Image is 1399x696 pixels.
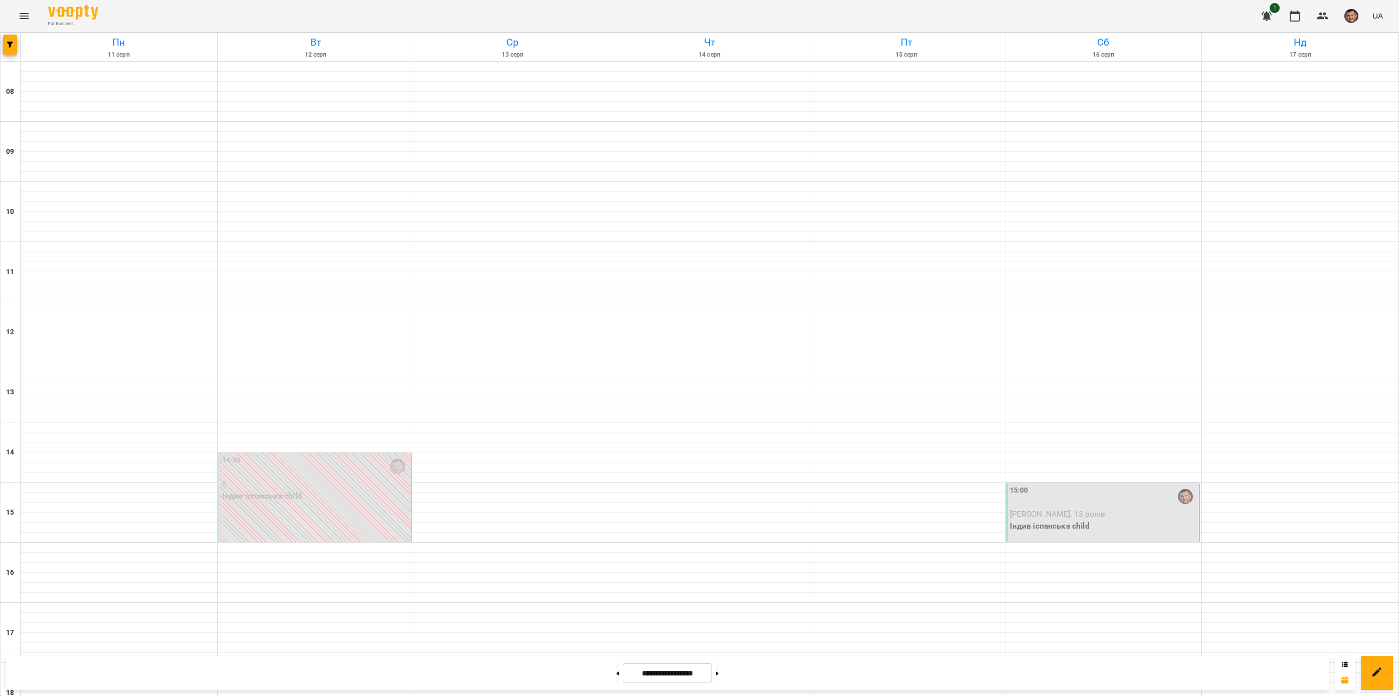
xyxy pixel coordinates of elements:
[6,206,14,217] h6: 10
[219,50,413,60] h6: 12 серп
[390,459,405,474] img: Маленченко Юрій Сергійович
[810,50,1003,60] h6: 15 серп
[1368,7,1387,25] button: UA
[1010,485,1028,496] label: 15:00
[1007,50,1200,60] h6: 16 серп
[6,146,14,157] h6: 09
[222,455,241,466] label: 14:30
[613,50,806,60] h6: 14 серп
[1372,11,1383,21] span: UA
[22,35,216,50] h6: Пн
[222,478,410,490] p: 0
[810,35,1003,50] h6: Пт
[1010,509,1105,519] span: [PERSON_NAME], 13 років
[6,507,14,518] h6: 15
[613,35,806,50] h6: Чт
[6,387,14,398] h6: 13
[1007,35,1200,50] h6: Сб
[6,447,14,458] h6: 14
[1178,489,1193,504] img: Маленченко Юрій Сергійович
[48,21,98,27] span: For Business
[1010,520,1197,532] p: Індив іспанська child
[6,627,14,638] h6: 17
[6,267,14,278] h6: 11
[6,86,14,97] h6: 08
[6,567,14,578] h6: 16
[1203,35,1397,50] h6: Нд
[1344,9,1358,23] img: 75717b8e963fcd04a603066fed3de194.png
[6,327,14,338] h6: 12
[222,490,410,502] p: Індив іспанська child
[12,4,36,28] button: Menu
[219,35,413,50] h6: Вт
[48,5,98,20] img: Voopty Logo
[1270,3,1280,13] span: 1
[1203,50,1397,60] h6: 17 серп
[416,35,609,50] h6: Ср
[22,50,216,60] h6: 11 серп
[416,50,609,60] h6: 13 серп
